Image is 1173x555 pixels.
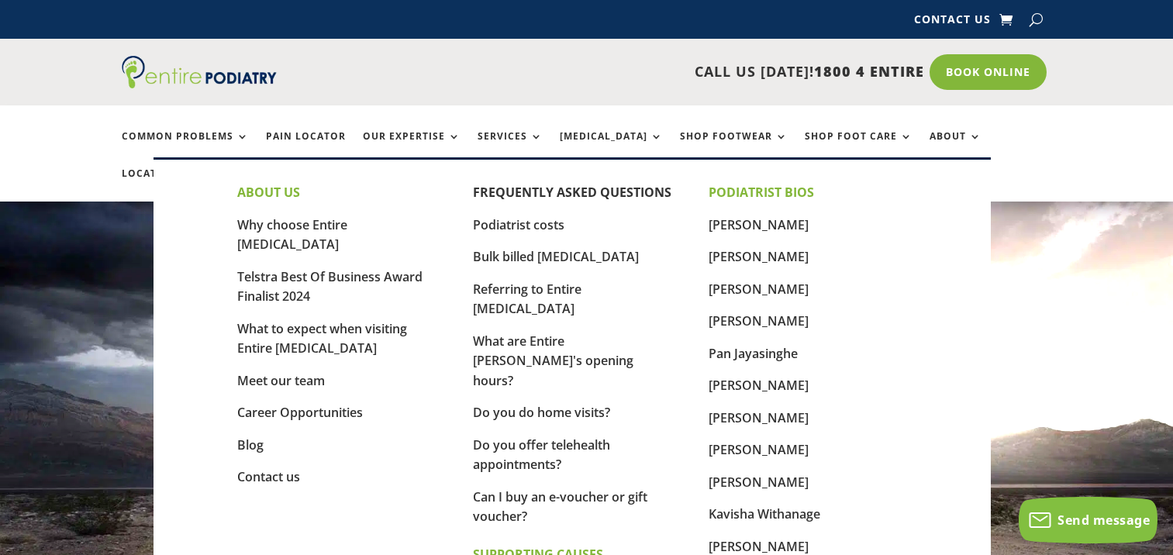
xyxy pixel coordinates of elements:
[709,216,809,233] a: [PERSON_NAME]
[473,281,581,318] a: Referring to Entire [MEDICAL_DATA]
[930,131,982,164] a: About
[814,62,924,81] span: 1800 4 ENTIRE
[473,333,633,389] a: What are Entire [PERSON_NAME]'s opening hours?
[709,312,809,329] a: [PERSON_NAME]
[709,248,809,265] a: [PERSON_NAME]
[237,268,423,305] a: Telstra Best Of Business Award Finalist 2024
[1057,512,1150,529] span: Send message
[237,320,407,357] a: What to expect when visiting Entire [MEDICAL_DATA]
[122,56,277,88] img: logo (1)
[560,131,663,164] a: [MEDICAL_DATA]
[709,474,809,491] a: [PERSON_NAME]
[336,62,924,82] p: CALL US [DATE]!
[122,76,277,91] a: Entire Podiatry
[473,436,610,474] a: Do you offer telehealth appointments?
[473,488,647,526] a: Can I buy an e-voucher or gift voucher?
[237,372,325,389] a: Meet our team
[266,131,346,164] a: Pain Locator
[237,436,264,453] a: Blog
[122,168,199,202] a: Locations
[363,131,461,164] a: Our Expertise
[680,131,788,164] a: Shop Footwear
[709,441,809,458] a: [PERSON_NAME]
[709,281,809,298] a: [PERSON_NAME]
[237,216,347,253] a: Why choose Entire [MEDICAL_DATA]
[709,184,814,201] strong: PODIATRIST BIOS
[237,468,300,485] a: Contact us
[709,505,820,522] a: Kavisha Withanage
[473,216,564,233] a: Podiatrist costs
[478,131,543,164] a: Services
[709,345,798,362] a: Pan Jayasinghe
[914,14,991,31] a: Contact Us
[473,184,671,201] a: FREQUENTLY ASKED QUESTIONS
[122,131,249,164] a: Common Problems
[237,404,363,421] a: Career Opportunities
[1019,497,1157,543] button: Send message
[930,54,1047,90] a: Book Online
[709,377,809,394] a: [PERSON_NAME]
[237,184,300,201] strong: ABOUT US
[473,248,639,265] a: Bulk billed [MEDICAL_DATA]
[473,404,610,421] a: Do you do home visits?
[805,131,913,164] a: Shop Foot Care
[709,409,809,426] a: [PERSON_NAME]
